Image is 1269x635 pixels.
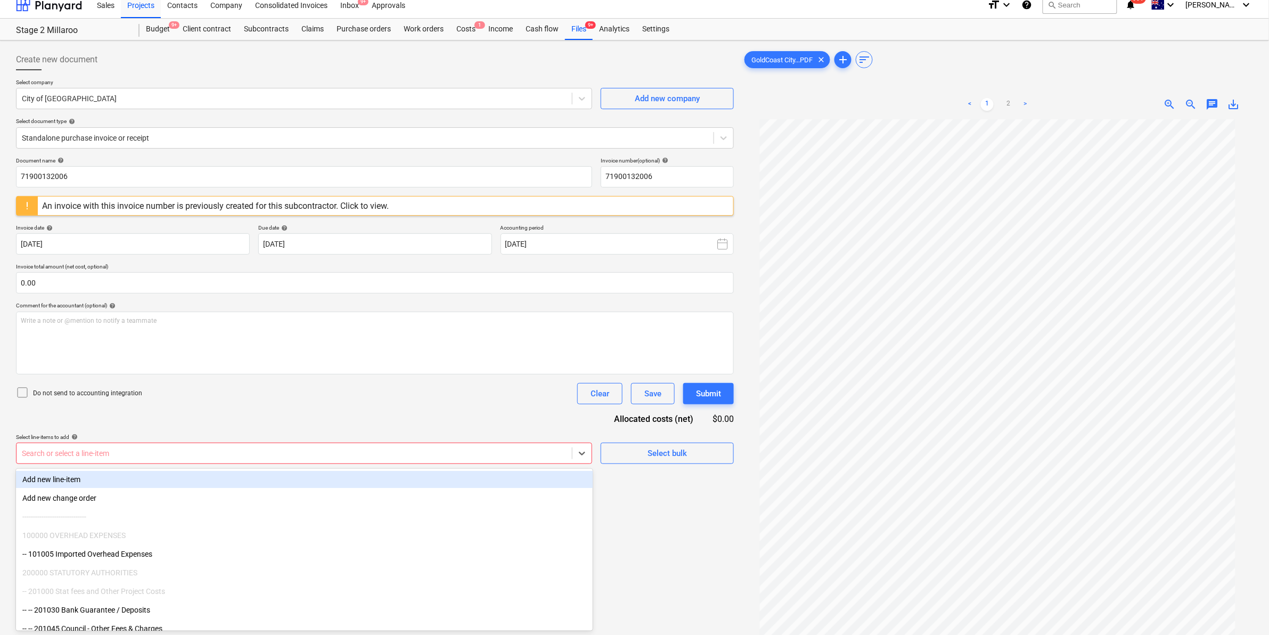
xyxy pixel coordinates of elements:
span: help [660,157,668,164]
a: Income [482,19,519,40]
div: -- 201000 Stat fees and Other Project Costs [16,583,593,600]
span: save_alt [1227,98,1240,111]
a: Client contract [176,19,238,40]
span: [PERSON_NAME] [1186,1,1239,9]
span: zoom_in [1164,98,1176,111]
span: 9+ [585,21,596,29]
input: Invoice number [601,166,734,188]
div: -- -- 201030 Bank Guarantee / Deposits [16,601,593,618]
a: Page 2 [1002,98,1015,111]
a: Analytics [593,19,636,40]
div: Add new company [635,92,700,105]
a: Budget9+ [140,19,176,40]
button: Clear [577,383,623,404]
button: Save [631,383,675,404]
button: Submit [683,383,734,404]
div: Add new change order [16,490,593,507]
span: help [67,118,75,125]
div: $0.00 [711,413,734,425]
a: Settings [636,19,676,40]
div: GoldCoast City...PDF [744,51,830,68]
span: help [279,225,288,231]
input: Document name [16,166,592,188]
span: Create new document [16,53,97,66]
div: Submit [696,387,721,401]
span: help [44,225,53,231]
span: clear [815,53,828,66]
div: Costs [450,19,482,40]
span: zoom_out [1185,98,1198,111]
span: chat [1206,98,1219,111]
a: Files9+ [565,19,593,40]
div: An invoice with this invoice number is previously created for this subcontractor. Click to view. [42,201,389,211]
span: help [107,303,116,309]
a: Work orders [397,19,450,40]
div: Allocated costs (net) [595,413,710,425]
button: Add new company [601,88,734,109]
span: help [55,157,64,164]
div: Files [565,19,593,40]
input: Due date not specified [258,233,492,255]
div: Invoice number (optional) [601,157,734,164]
div: 200000 STATUTORY AUTHORITIES [16,564,593,581]
div: Budget [140,19,176,40]
button: Select bulk [601,443,734,464]
div: -- 101005 Imported Overhead Expenses [16,546,593,563]
div: Select document type [16,118,734,125]
p: Invoice total amount (net cost, optional) [16,263,734,272]
span: search [1047,1,1056,9]
a: Claims [295,19,330,40]
div: Due date [258,224,492,231]
div: Clear [591,387,609,401]
iframe: Chat Widget [1216,584,1269,635]
a: Page 1 is your current page [981,98,994,111]
div: Stage 2 Millaroo [16,25,127,36]
div: Comment for the accountant (optional) [16,302,734,309]
p: Do not send to accounting integration [33,389,142,398]
div: Save [644,387,661,401]
input: Invoice date not specified [16,233,250,255]
button: [DATE] [501,233,734,255]
div: 100000 OVERHEAD EXPENSES [16,527,593,544]
div: Select bulk [648,446,687,460]
span: 1 [474,21,485,29]
div: ------------------------------ [16,508,593,525]
span: GoldCoast City...PDF [745,56,819,64]
p: Accounting period [501,224,734,233]
div: Invoice date [16,224,250,231]
div: Select line-items to add [16,434,592,441]
span: add [837,53,849,66]
span: help [69,434,78,440]
a: Cash flow [519,19,565,40]
div: Add new line-item [16,471,593,488]
p: Select company [16,79,592,88]
a: Costs1 [450,19,482,40]
a: Subcontracts [238,19,295,40]
input: Invoice total amount (net cost, optional) [16,272,734,294]
div: Document name [16,157,592,164]
a: Purchase orders [330,19,397,40]
a: Previous page [964,98,977,111]
a: Next page [1019,98,1032,111]
span: 9+ [169,21,179,29]
span: sort [858,53,871,66]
